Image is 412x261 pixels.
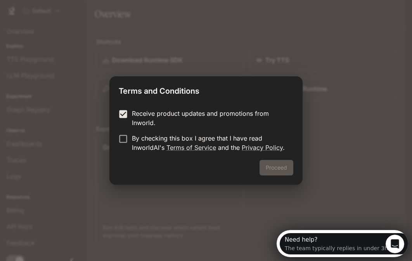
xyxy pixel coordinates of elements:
[8,13,111,21] div: The team typically replies in under 3h
[166,144,216,151] a: Terms of Service
[242,144,283,151] a: Privacy Policy
[386,235,404,253] iframe: Intercom live chat
[132,109,287,127] p: Receive product updates and promotions from Inworld.
[132,134,287,152] p: By checking this box I agree that I have read InworldAI's and the .
[277,230,408,257] iframe: Intercom live chat discovery launcher
[8,7,111,13] div: Need help?
[3,3,134,24] div: Open Intercom Messenger
[109,76,303,103] h2: Terms and Conditions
